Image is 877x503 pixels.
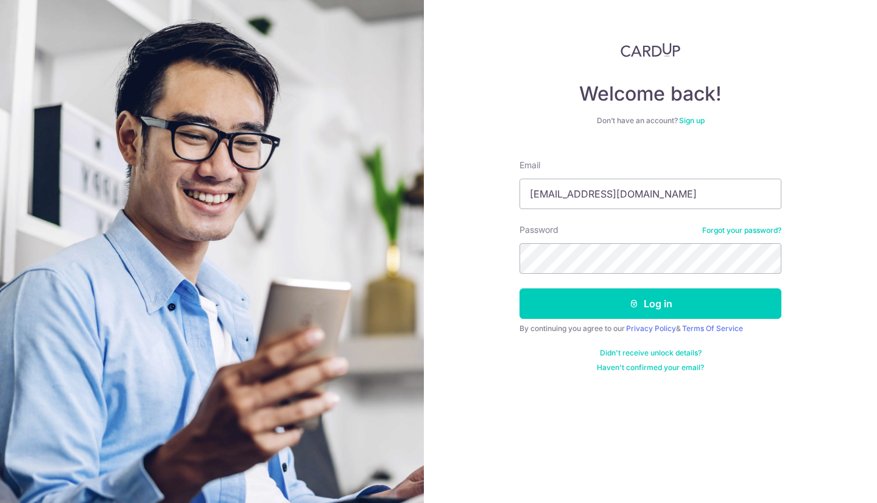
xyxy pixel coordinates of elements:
[520,82,781,106] h4: Welcome back!
[679,116,705,125] a: Sign up
[682,324,743,333] a: Terms Of Service
[600,348,702,358] a: Didn't receive unlock details?
[520,324,781,334] div: By continuing you agree to our &
[621,43,680,57] img: CardUp Logo
[626,324,676,333] a: Privacy Policy
[520,224,558,236] label: Password
[597,363,704,373] a: Haven't confirmed your email?
[520,179,781,209] input: Enter your Email
[702,226,781,235] a: Forgot your password?
[520,288,781,319] button: Log in
[520,159,540,171] label: Email
[520,116,781,126] div: Don’t have an account?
